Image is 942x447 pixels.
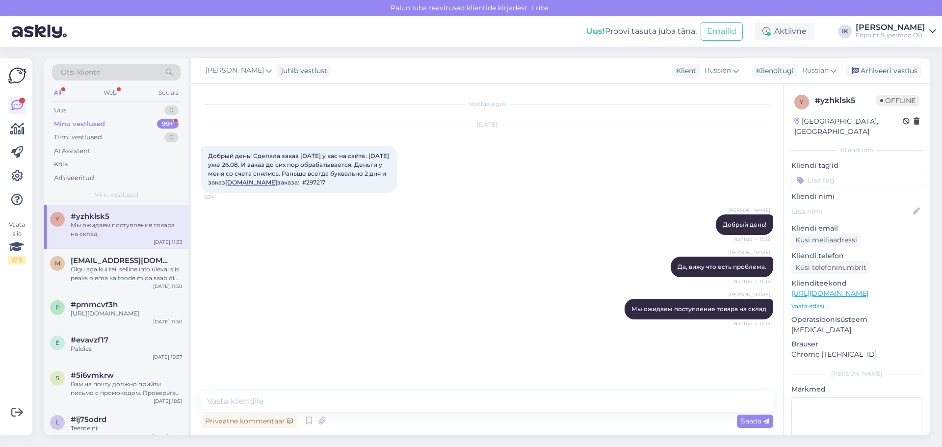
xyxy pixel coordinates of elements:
span: [PERSON_NAME] [728,207,770,214]
p: Märkmed [791,384,922,394]
span: Добрый день! [723,221,766,228]
div: Fitpoint Superfood OÜ [856,31,925,39]
button: Emailid [701,22,743,41]
p: Chrome [TECHNICAL_ID] [791,349,922,360]
input: Lisa nimi [792,206,911,217]
div: [DATE] [201,120,773,129]
div: Olgu aga kui teil selline info üleval siis peaks olema ka toode mida saab õli kujul manustada ? [71,265,183,283]
p: Klienditeekond [791,278,922,289]
span: Otsi kliente [61,67,100,78]
span: [PERSON_NAME] [206,65,264,76]
div: Küsi meiliaadressi [791,234,861,247]
div: 99+ [157,119,179,129]
span: #lj75odrd [71,415,106,424]
div: Вам на почту должно прийти письмо с промокодом. Проверьте обязательно спам. [71,380,183,397]
p: Kliendi email [791,223,922,234]
div: # yzhklsk5 [815,95,876,106]
span: #pmmcvf3h [71,300,118,309]
span: meerily.laas@mail.ee [71,256,173,265]
div: juhib vestlust [277,66,327,76]
span: Russian [705,65,731,76]
div: 0 [164,132,179,142]
span: Nähtud ✓ 11:32 [733,236,770,243]
p: Operatsioonisüsteem [791,315,922,325]
p: Vaata edasi ... [791,302,922,311]
b: Uus! [586,26,605,36]
span: Luba [529,3,551,12]
p: Kliendi telefon [791,251,922,261]
span: #evavzf17 [71,336,108,344]
span: m [55,260,60,267]
span: [PERSON_NAME] [728,249,770,256]
div: Paldies [71,344,183,353]
span: Saada [741,417,769,425]
p: Kliendi tag'id [791,160,922,171]
span: Russian [802,65,829,76]
div: [DATE] 11:30 [153,283,183,290]
div: [DATE] 11:30 [153,318,183,325]
span: e [55,339,59,346]
span: Nähtud ✓ 11:33 [733,278,770,285]
span: 5 [56,374,59,382]
span: #yzhklsk5 [71,212,109,221]
span: Мы ожидаем поступление товара на склад [631,305,766,313]
div: Socials [157,86,181,99]
div: Tiimi vestlused [54,132,102,142]
span: [PERSON_NAME] [728,291,770,298]
input: Lisa tag [791,173,922,187]
div: Proovi tasuta juba täna: [586,26,697,37]
div: Arhiveeritud [54,173,94,183]
span: Offline [876,95,919,106]
img: Askly Logo [8,66,26,85]
div: IK [838,25,852,38]
div: Klienditugi [752,66,794,76]
a: [PERSON_NAME]Fitpoint Superfood OÜ [856,24,936,39]
a: [DOMAIN_NAME] [225,179,277,186]
span: Добрый день! Сделала заказ [DATE] у вас на сайте. [DATE] уже 26.08. И заказ до сих пор обрабатыва... [208,152,391,186]
div: All [52,86,63,99]
div: Vaata siia [8,220,26,264]
div: Minu vestlused [54,119,105,129]
div: 2 / 3 [8,256,26,264]
div: Küsi telefoninumbrit [791,261,870,274]
p: Kliendi nimi [791,191,922,202]
div: [PERSON_NAME] [856,24,925,31]
div: Klient [672,66,696,76]
div: [PERSON_NAME] [791,369,922,378]
span: l [56,419,59,426]
span: Nähtud ✓ 11:33 [733,320,770,327]
a: [URL][DOMAIN_NAME] [791,289,868,298]
span: #5i6vmkrw [71,371,114,380]
span: 8:34 [204,193,241,201]
span: Minu vestlused [94,190,138,199]
div: [URL][DOMAIN_NAME] [71,309,183,318]
div: [DATE] 18:51 [154,397,183,405]
div: Kliendi info [791,146,922,155]
p: Brauser [791,339,922,349]
div: Teeme nii [71,424,183,433]
div: Aktiivne [755,23,814,40]
span: y [55,215,59,223]
div: 0 [164,105,179,115]
div: [DATE] 18:42 [152,433,183,440]
div: AI Assistent [54,146,90,156]
div: Privaatne kommentaar [201,415,297,428]
span: Да, вижу что есть проблема. [678,263,766,270]
div: Мы ожидаем поступление товара на склад [71,221,183,238]
div: [DATE] 19:37 [153,353,183,361]
div: Uus [54,105,66,115]
div: Web [102,86,119,99]
div: [GEOGRAPHIC_DATA], [GEOGRAPHIC_DATA] [794,116,903,137]
span: y [800,98,804,105]
div: Arhiveeri vestlus [846,64,921,78]
div: Vestlus algas [201,100,773,108]
p: [MEDICAL_DATA] [791,325,922,335]
div: [DATE] 11:33 [154,238,183,246]
div: Kõik [54,159,68,169]
span: p [55,304,60,311]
